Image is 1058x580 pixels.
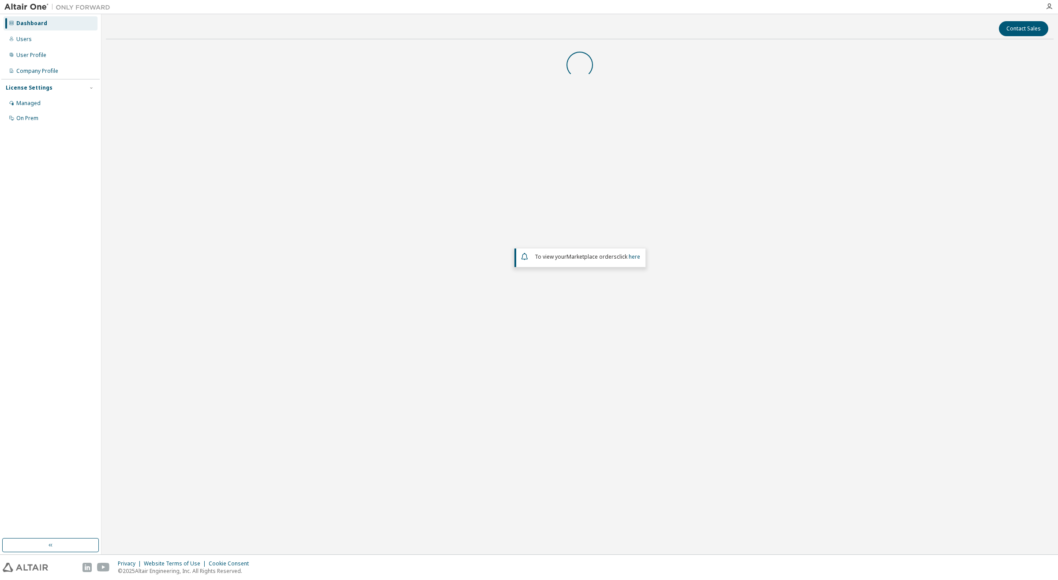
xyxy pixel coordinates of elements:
div: On Prem [16,115,38,122]
em: Marketplace orders [567,253,617,260]
p: © 2025 Altair Engineering, Inc. All Rights Reserved. [118,567,254,575]
div: Privacy [118,560,144,567]
img: linkedin.svg [83,563,92,572]
div: Managed [16,100,41,107]
div: User Profile [16,52,46,59]
img: altair_logo.svg [3,563,48,572]
button: Contact Sales [999,21,1048,36]
div: Dashboard [16,20,47,27]
div: Website Terms of Use [144,560,209,567]
img: Altair One [4,3,115,11]
span: To view your click [535,253,640,260]
a: here [629,253,640,260]
div: Cookie Consent [209,560,254,567]
div: License Settings [6,84,53,91]
div: Users [16,36,32,43]
img: youtube.svg [97,563,110,572]
div: Company Profile [16,68,58,75]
